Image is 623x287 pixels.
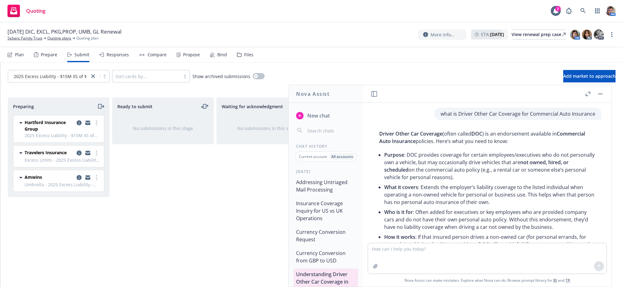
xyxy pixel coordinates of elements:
button: Currency Conversion from GBP to USD [294,248,358,266]
span: Quoting plan [76,35,98,41]
a: Quoting plans [47,35,71,41]
a: View renewal prep case [512,30,566,39]
span: New chat [306,112,330,119]
p: (often called ) is an endorsement available in policies. Here’s what you need to know: [379,130,595,145]
a: Sebanc Family Trust [7,35,42,41]
input: Search chats [306,126,356,135]
span: Ready to submit [117,103,153,110]
button: Addressing Untriaged Mail Processing [294,177,358,195]
button: Insurance Coverage Inquiry for US vs UK Operations [294,198,358,224]
button: Currency Conversion Request [294,226,358,245]
p: All accounts [331,154,353,159]
button: More info... [418,30,466,40]
button: Add market to approach [563,70,616,82]
div: No submissions in this stage [227,125,308,132]
div: [DATE] [289,169,363,174]
span: Amwins [25,174,42,180]
a: moveLeftRight [201,103,209,110]
a: Search [577,5,589,17]
div: Prepare [41,52,57,57]
span: Nova Assist can make mistakes. Explore what Nova can do: Browse prompt library for and [366,274,609,287]
a: more [93,174,100,181]
span: Quoting [26,8,45,13]
a: copy logging email [84,174,92,181]
span: ETA : [481,31,504,38]
span: How it works [384,234,415,240]
a: copy logging email [84,119,92,127]
a: close [89,72,97,80]
span: Umbrella - 2025 Excess Liability - $15M XS of $10M [25,181,100,188]
a: more [93,149,100,157]
span: Hartford Insurance Group [25,119,74,132]
div: Chat History [289,144,363,149]
li: : Often added for executives or key employees who are provided company cars and do not have their... [384,207,595,232]
span: 2025 Excess Liability - $15M XS of $10M [25,132,100,139]
span: Who is it for [384,209,413,215]
img: photo [594,30,604,39]
a: more [608,31,616,38]
a: BI [553,278,557,283]
span: DOC [471,130,482,137]
span: More info... [431,31,455,38]
span: [DATE] DIC, EXCL, PKG,PROP, UMB, GL Renewal [7,28,121,35]
a: copy logging email [75,149,83,157]
img: photo [570,30,580,39]
span: Excess Limits - 2025 Excess Liability - $15M XS of $10M [25,157,100,163]
span: Driver Other Car Coverage [379,130,442,137]
div: Compare [148,52,167,57]
div: Propose [183,52,200,57]
h1: Nova Assist [296,90,330,98]
a: copy logging email [75,174,83,181]
strong: [DATE] [490,31,504,37]
span: Preparing [13,103,34,110]
a: copy logging email [75,119,83,127]
li: : If that insured person drives a non-owned car (for personal errands, for example) and is involv... [384,232,595,257]
div: View renewal prep case [512,30,566,39]
div: Responses [106,52,129,57]
div: Plan [15,52,24,57]
span: liability coverage [517,241,557,248]
span: What it covers [384,184,418,191]
li: : Extends the employer’s liability coverage to the listed individual when operating a non-owned v... [384,182,595,207]
a: Report a Bug [563,5,575,17]
button: New chat [294,110,358,121]
p: Current account [299,154,327,159]
li: : DOC provides coverage for certain employees/executives who do not personally own a vehicle, but... [384,150,595,182]
a: Switch app [591,5,604,17]
p: what is Driver Other Car Coverage for Commercial Auto Insurance [441,110,595,118]
a: more [93,119,100,127]
a: Quoting [5,2,48,20]
span: 2025 Excess Liability - $15M XS of $10M [14,73,96,80]
img: photo [606,6,616,16]
a: TR [565,278,570,283]
span: Waiting for acknowledgment [222,103,283,110]
div: Bind [217,52,227,57]
span: Purpose [384,151,404,158]
div: Files [244,52,253,57]
div: No submissions in this stage [122,125,204,132]
span: Add market to approach [563,73,616,79]
img: photo [582,30,592,39]
a: copy logging email [84,149,92,157]
span: 2025 Excess Liability - $15M XS of $10M [11,73,86,80]
div: 2 [555,6,561,12]
a: moveRight [97,103,104,110]
div: Submit [74,52,89,57]
span: Show archived submissions [192,73,250,80]
span: Travelers Insurance [25,149,67,156]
